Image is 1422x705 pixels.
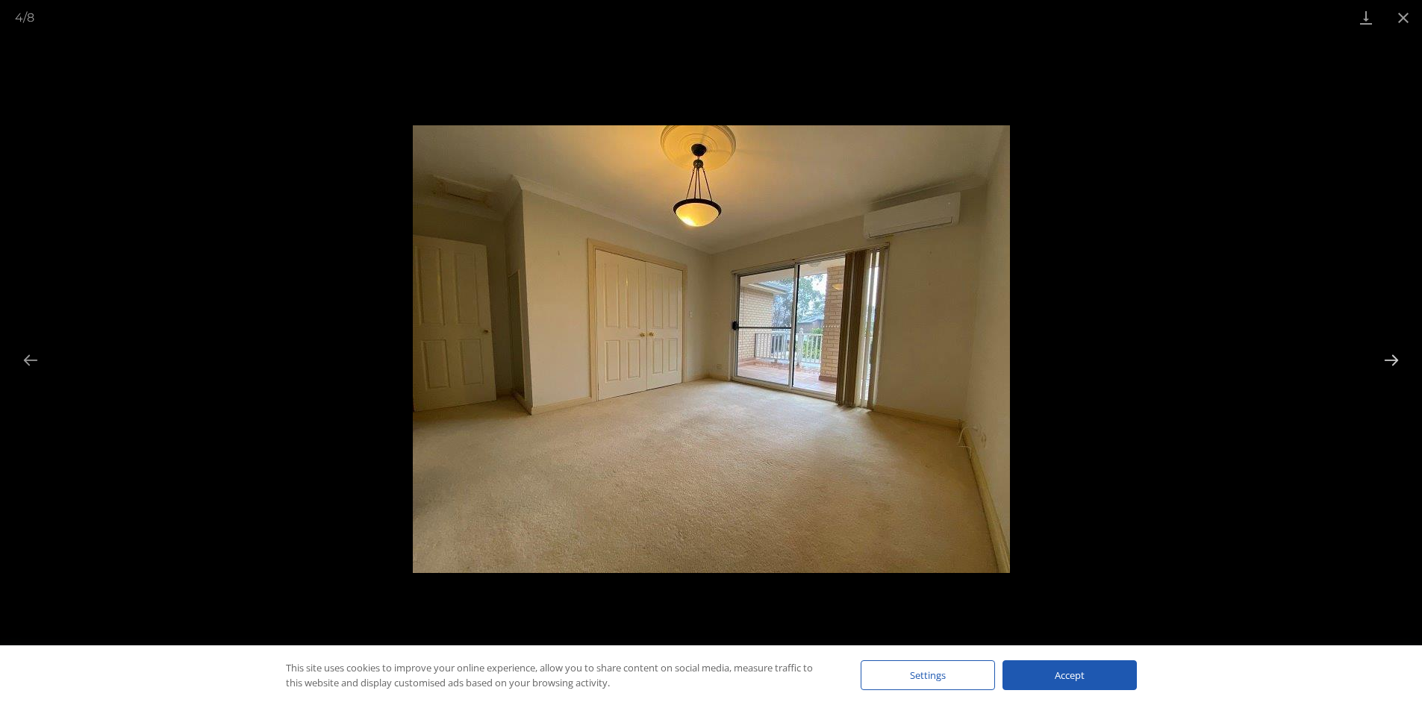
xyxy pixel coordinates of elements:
[413,125,1010,573] img: Property Gallery
[27,10,34,25] span: 8
[1002,660,1137,690] div: Accept
[15,10,23,25] span: 4
[1376,345,1407,375] button: Next slide
[15,345,46,375] button: Previous slide
[861,660,995,690] div: Settings
[286,660,831,690] div: This site uses cookies to improve your online experience, allow you to share content on social me...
